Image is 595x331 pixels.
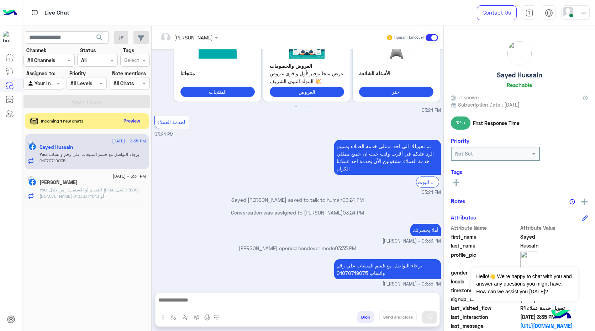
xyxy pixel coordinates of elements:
span: locale [451,278,519,285]
img: Facebook [29,179,36,186]
p: Sayed [PERSON_NAME] asked to talk to human [154,196,441,204]
span: 03:24 PM [422,107,441,114]
div: Select [123,56,139,65]
span: Attribute Value [520,224,588,232]
span: 03:24 PM [343,210,364,216]
p: 16/9/2025, 3:35 PM [334,259,441,279]
button: 2 of 2 [303,104,310,111]
p: 16/9/2025, 3:24 PM [334,140,441,175]
img: tab [30,8,39,17]
small: Human Handover [394,35,424,40]
label: Note mentions [112,70,146,77]
span: 2025-09-16T12:35:23.2266988Z [520,313,588,321]
img: profile [579,9,588,17]
button: select flow [168,311,179,323]
span: [PERSON_NAME] - 03:33 PM [383,238,441,245]
p: Conversation was assigned to [PERSON_NAME] [154,209,441,216]
span: Unknown [451,93,479,101]
span: Incoming 1 new chats [41,118,83,124]
img: picture [28,141,34,147]
span: last_interaction [451,313,519,321]
span: last_name [451,242,519,249]
img: picture [507,41,532,65]
span: You [40,152,47,157]
img: Facebook [29,143,36,150]
span: تحويل خدمة عملاء R1 [520,304,588,312]
span: عرض ميجا توفير !أول وأقوى عروض المولد النبوى الشريف 💥 [270,70,344,85]
span: للتقديم أو الاستفسار من خلال recruitment@ahmedelsallab.com أو 01033314043 [40,187,139,199]
img: send voice note [203,313,211,322]
a: [URL][DOMAIN_NAME] [520,322,588,330]
h6: Tags [451,169,588,175]
p: العروض والخصومات [270,62,344,70]
img: add [581,199,588,205]
span: 03:24 PM [422,189,441,196]
h6: Notes [451,198,465,204]
button: Drop [357,311,374,323]
span: 12 s [451,116,470,129]
p: [PERSON_NAME] opened handover mode [154,244,441,252]
h6: Attributes [451,214,476,221]
img: picture [520,251,538,269]
label: Tags [123,47,134,54]
button: Apply Filters [23,95,150,108]
span: profile_pic [451,251,519,267]
p: 16/9/2025, 3:33 PM [410,224,441,236]
span: gender [451,269,519,276]
p: الأسئلة الشائعة [359,70,433,77]
span: لخدمة العملاء [157,119,185,125]
img: notes [569,199,575,205]
span: [DATE] - 3:35 PM [112,138,146,144]
img: select flow [170,314,176,320]
span: 03:35 PM [335,245,356,251]
img: create order [194,314,200,320]
span: Sayed [520,233,588,240]
button: create order [191,311,203,323]
span: You [40,187,47,192]
button: العروض [270,87,344,97]
p: منتجاتنا [180,70,255,77]
label: Assigned to: [26,70,56,77]
img: picture [28,176,34,183]
img: tab [525,9,533,17]
img: hulul-logo.png [549,303,574,327]
img: 322208621163248 [3,31,16,44]
span: HussaIn [520,242,588,249]
img: userImage [563,7,573,17]
span: Attribute Name [451,224,519,232]
button: 1 of 2 [293,104,300,111]
h6: Reachable [507,82,532,88]
h6: Priority [451,137,469,144]
button: search [91,31,109,47]
img: send message [426,314,433,321]
h5: Yassin Kamal [40,179,78,185]
a: Contact Us [477,5,517,20]
button: المنتجات [180,87,255,97]
img: Logo [3,5,17,20]
span: timezone [451,287,519,294]
img: make a call [214,315,220,320]
span: First Response Time [473,119,520,127]
span: [PERSON_NAME] - 03:35 PM [383,281,441,288]
span: Subscription Date : [DATE] [458,101,520,108]
img: send attachment [159,313,167,322]
span: برجاء التواصل مع قسم المبيعات علي رقم واتساب 01070719075 [40,152,139,163]
img: tab [545,9,553,17]
button: Trigger scenario [179,311,191,323]
span: signup_date [451,295,519,303]
div: الرجوع الى البوت [416,177,439,188]
button: اختر [359,87,433,97]
h5: Sayed HussaIn [40,144,73,150]
span: last_visited_flow [451,304,519,312]
span: 03:24 PM [342,197,364,203]
span: Hello!👋 We're happy to chat with you and answer any questions you might have. How can we assist y... [471,267,578,301]
button: 3 of 2 [314,104,321,111]
span: first_name [451,233,519,240]
button: Send and close [379,311,417,323]
label: Priority [69,70,86,77]
p: Live Chat [44,8,69,18]
label: Channel: [26,47,46,54]
img: Trigger scenario [182,314,188,320]
button: Preview [121,116,143,126]
span: [DATE] - 3:31 PM [113,173,146,179]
